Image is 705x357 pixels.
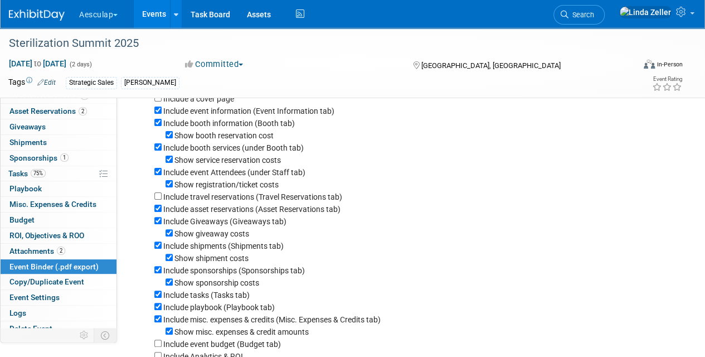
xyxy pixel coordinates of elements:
[9,9,65,21] img: ExhibitDay
[584,58,683,75] div: Event Format
[1,228,116,243] a: ROI, Objectives & ROO
[1,197,116,212] a: Misc. Expenses & Credits
[163,315,381,324] label: Include misc. expenses & credits (Misc. Expenses & Credits tab)
[9,262,99,271] span: Event Binder (.pdf export)
[75,328,94,342] td: Personalize Event Tab Strip
[9,107,87,115] span: Asset Reservations
[163,303,275,312] label: Include playbook (Playbook tab)
[163,266,305,275] label: Include sponsorships (Sponsorships tab)
[9,247,65,255] span: Attachments
[174,327,309,336] label: Show misc. expenses & credit amounts
[8,169,46,178] span: Tasks
[163,94,234,103] label: Include a cover page
[9,324,52,333] span: Delete Event
[163,119,295,128] label: Include booth information (Booth tab)
[1,306,116,321] a: Logs
[657,60,683,69] div: In-Person
[174,131,274,140] label: Show booth reservation cost
[1,119,116,134] a: Giveaways
[174,254,249,263] label: Show shipment costs
[174,180,279,189] label: Show registration/ticket costs
[1,104,116,119] a: Asset Reservations2
[66,77,117,89] div: Strategic Sales
[163,340,281,349] label: Include event budget (Budget tab)
[421,61,560,70] span: [GEOGRAPHIC_DATA], [GEOGRAPHIC_DATA]
[163,291,250,300] label: Include tasks (Tasks tab)
[9,231,84,240] span: ROI, Objectives & ROO
[1,166,116,181] a: Tasks75%
[9,200,96,209] span: Misc. Expenses & Credits
[568,11,594,19] span: Search
[94,328,117,342] td: Toggle Event Tabs
[69,61,92,68] span: (2 days)
[181,59,247,70] button: Committed
[60,153,69,162] span: 1
[9,122,46,131] span: Giveaways
[9,153,69,162] span: Sponsorships
[9,277,84,286] span: Copy/Duplicate Event
[174,229,249,238] label: Show giveaway costs
[37,79,56,86] a: Edit
[163,168,305,177] label: Include event Attendees (under Staff tab)
[1,290,116,305] a: Event Settings
[1,213,116,228] a: Budget
[9,184,42,193] span: Playbook
[174,156,281,165] label: Show service reservation costs
[8,59,67,69] span: [DATE] [DATE]
[1,274,116,290] a: Copy/Duplicate Event
[9,293,60,302] span: Event Settings
[57,247,65,255] span: 2
[9,308,26,317] span: Logs
[32,59,43,68] span: to
[121,77,179,89] div: [PERSON_NAME]
[163,205,341,214] label: Include asset reservations (Asset Reservations tab)
[163,143,304,152] label: Include booth services (under Booth tab)
[644,60,655,69] img: Format-Inperson.png
[163,107,334,115] label: Include event information (Event Information tab)
[1,244,116,259] a: Attachments2
[619,6,672,18] img: Linda Zeller
[1,151,116,166] a: Sponsorships1
[31,169,46,177] span: 75%
[163,217,286,226] label: Include Giveaways (Giveaways tab)
[1,321,116,336] a: Delete Event
[163,192,342,201] label: Include travel reservations (Travel Reservations tab)
[652,76,682,82] div: Event Rating
[553,5,605,25] a: Search
[1,181,116,196] a: Playbook
[80,91,89,100] span: 1
[9,215,35,224] span: Budget
[79,107,87,115] span: 2
[174,278,259,287] label: Show sponsorship costs
[163,242,284,250] label: Include shipments (Shipments tab)
[8,76,56,89] td: Tags
[9,138,47,147] span: Shipments
[1,259,116,274] a: Event Binder (.pdf export)
[1,135,116,150] a: Shipments
[5,33,625,54] div: Sterilization Summit 2025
